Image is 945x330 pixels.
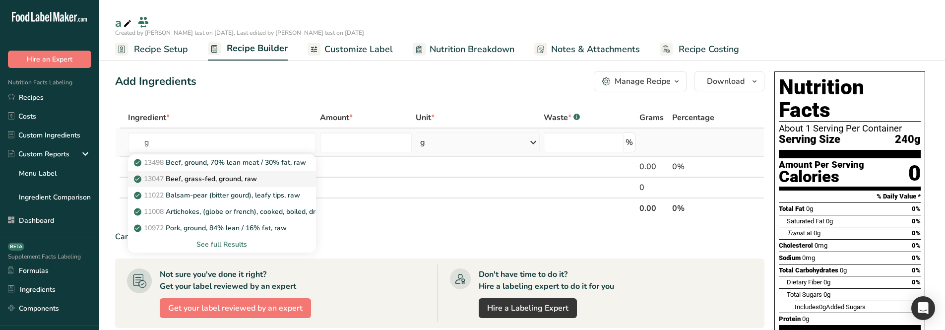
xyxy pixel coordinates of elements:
[779,170,864,184] div: Calories
[430,43,514,56] span: Nutrition Breakdown
[115,38,188,61] a: Recipe Setup
[551,43,640,56] span: Notes & Attachments
[136,157,306,168] p: Beef, ground, 70% lean meat / 30% fat, raw
[779,160,864,170] div: Amount Per Serving
[823,278,830,286] span: 0g
[639,112,664,124] span: Grams
[128,171,316,187] a: 13047Beef, grass-fed, ground, raw
[115,14,133,32] div: a
[128,112,170,124] span: Ingredient
[912,242,921,249] span: 0%
[787,278,822,286] span: Dietary Fiber
[128,220,316,236] a: 10972Pork, ground, 84% lean / 16% fat, raw
[136,206,375,217] p: Artichokes, (globe or french), cooked, boiled, drained, without salt
[126,198,637,218] th: Net Totals
[787,217,824,225] span: Saturated Fat
[8,149,69,159] div: Custom Reports
[615,75,671,87] div: Manage Recipe
[136,239,308,250] div: See full Results
[8,243,24,251] div: BETA
[413,38,514,61] a: Nutrition Breakdown
[694,71,764,91] button: Download
[787,229,812,237] span: Fat
[320,112,353,124] span: Amount
[679,43,739,56] span: Recipe Costing
[115,73,196,90] div: Add Ingredients
[779,242,813,249] span: Cholesterol
[144,207,164,216] span: 11008
[787,229,803,237] i: Trans
[8,51,91,68] button: Hire an Expert
[912,278,921,286] span: 0%
[670,198,735,218] th: 0%
[227,42,288,55] span: Recipe Builder
[895,133,921,146] span: 240g
[136,190,300,200] p: Balsam-pear (bitter gourd), leafy tips, raw
[814,229,820,237] span: 0g
[823,291,830,298] span: 0g
[795,303,866,311] span: Includes Added Sugars
[144,174,164,184] span: 13047
[779,205,805,212] span: Total Fat
[479,268,614,292] div: Don't have time to do it? Hire a labeling expert to do it for you
[534,38,640,61] a: Notes & Attachments
[308,38,393,61] a: Customize Label
[144,158,164,167] span: 13498
[136,174,257,184] p: Beef, grass-fed, ground, raw
[826,217,833,225] span: 0g
[115,29,364,37] span: Created by [PERSON_NAME] test on [DATE], Last edited by [PERSON_NAME] test on [DATE]
[912,254,921,262] span: 0%
[815,242,827,249] span: 0mg
[144,191,164,200] span: 11022
[136,223,287,233] p: Pork, ground, 84% lean / 16% fat, raw
[806,205,813,212] span: 0g
[128,187,316,203] a: 11022Balsam-pear (bitter gourd), leafy tips, raw
[840,266,847,274] span: 0g
[912,266,921,274] span: 0%
[168,302,303,314] span: Get your label reviewed by an expert
[779,266,838,274] span: Total Carbohydrates
[115,231,764,243] div: Can't find your ingredient?
[594,71,687,91] button: Manage Recipe
[637,198,670,218] th: 0.00
[779,133,840,146] span: Serving Size
[779,315,801,323] span: Protein
[819,303,826,311] span: 0g
[144,223,164,233] span: 10972
[420,136,425,148] div: g
[707,75,745,87] span: Download
[544,112,580,124] div: Waste
[479,298,577,318] a: Hire a Labeling Expert
[128,236,316,253] div: See full Results
[779,76,921,122] h1: Nutrition Facts
[911,296,935,320] div: Open Intercom Messenger
[779,254,801,262] span: Sodium
[912,217,921,225] span: 0%
[787,291,822,298] span: Total Sugars
[128,203,316,220] a: 11008Artichokes, (globe or french), cooked, boiled, drained, without salt
[672,112,714,124] span: Percentage
[908,160,921,187] div: 0
[802,315,809,323] span: 0g
[779,124,921,133] div: About 1 Serving Per Container
[208,37,288,61] a: Recipe Builder
[160,298,311,318] button: Get your label reviewed by an expert
[779,191,921,202] section: % Daily Value *
[802,254,815,262] span: 0mg
[134,43,188,56] span: Recipe Setup
[912,205,921,212] span: 0%
[324,43,393,56] span: Customize Label
[660,38,739,61] a: Recipe Costing
[639,161,668,173] div: 0.00
[128,154,316,171] a: 13498Beef, ground, 70% lean meat / 30% fat, raw
[639,182,668,194] div: 0
[160,268,296,292] div: Not sure you've done it right? Get your label reviewed by an expert
[128,132,316,152] input: Add Ingredient
[416,112,435,124] span: Unit
[672,161,733,173] div: 0%
[912,229,921,237] span: 0%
